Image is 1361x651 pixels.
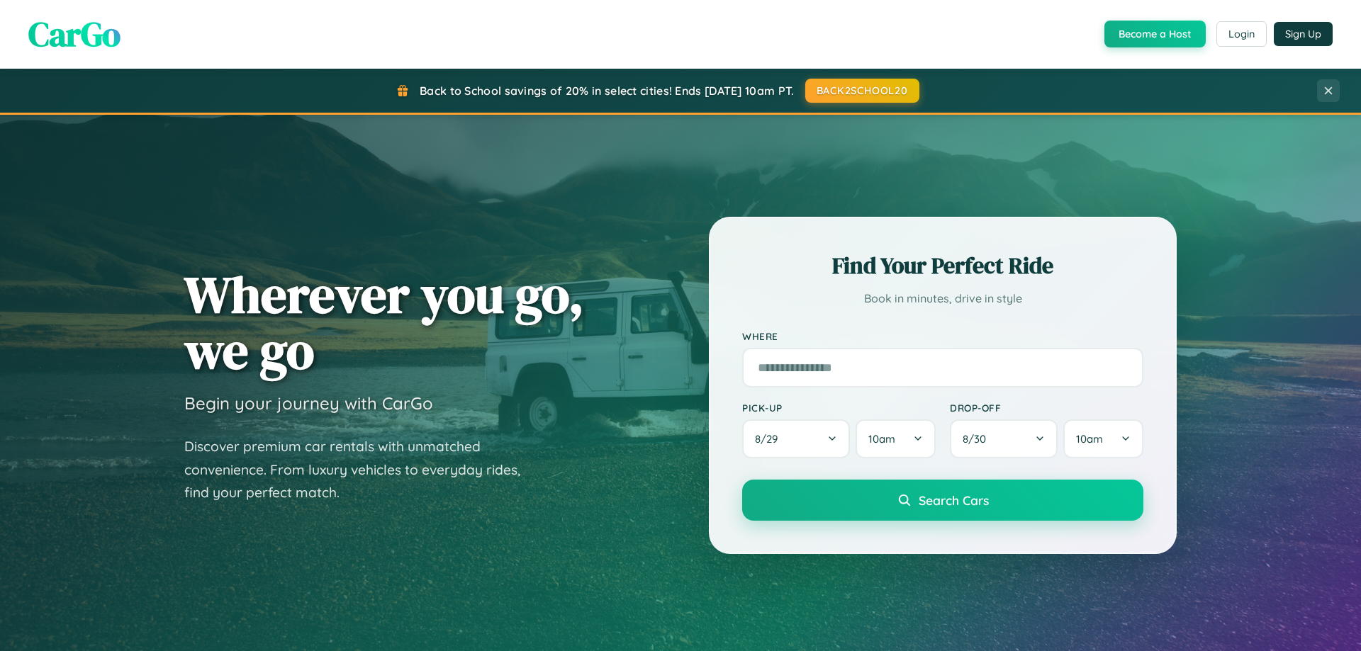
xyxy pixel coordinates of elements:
label: Drop-off [950,402,1143,414]
button: BACK2SCHOOL20 [805,79,919,103]
span: Search Cars [919,492,989,508]
button: Login [1216,21,1267,47]
button: 8/30 [950,419,1058,458]
button: 8/29 [742,419,850,458]
button: Search Cars [742,480,1143,521]
span: 10am [1076,432,1103,446]
h1: Wherever you go, we go [184,266,584,378]
p: Discover premium car rentals with unmatched convenience. From luxury vehicles to everyday rides, ... [184,435,539,504]
h2: Find Your Perfect Ride [742,250,1143,281]
span: 10am [868,432,895,446]
span: 8 / 29 [755,432,785,446]
span: CarGo [28,11,121,57]
span: Back to School savings of 20% in select cities! Ends [DATE] 10am PT. [420,84,794,98]
button: 10am [1063,419,1143,458]
button: 10am [856,419,936,458]
p: Book in minutes, drive in style [742,288,1143,309]
label: Where [742,330,1143,342]
button: Become a Host [1104,21,1206,47]
button: Sign Up [1274,22,1333,46]
h3: Begin your journey with CarGo [184,392,433,414]
label: Pick-up [742,402,936,414]
span: 8 / 30 [963,432,993,446]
